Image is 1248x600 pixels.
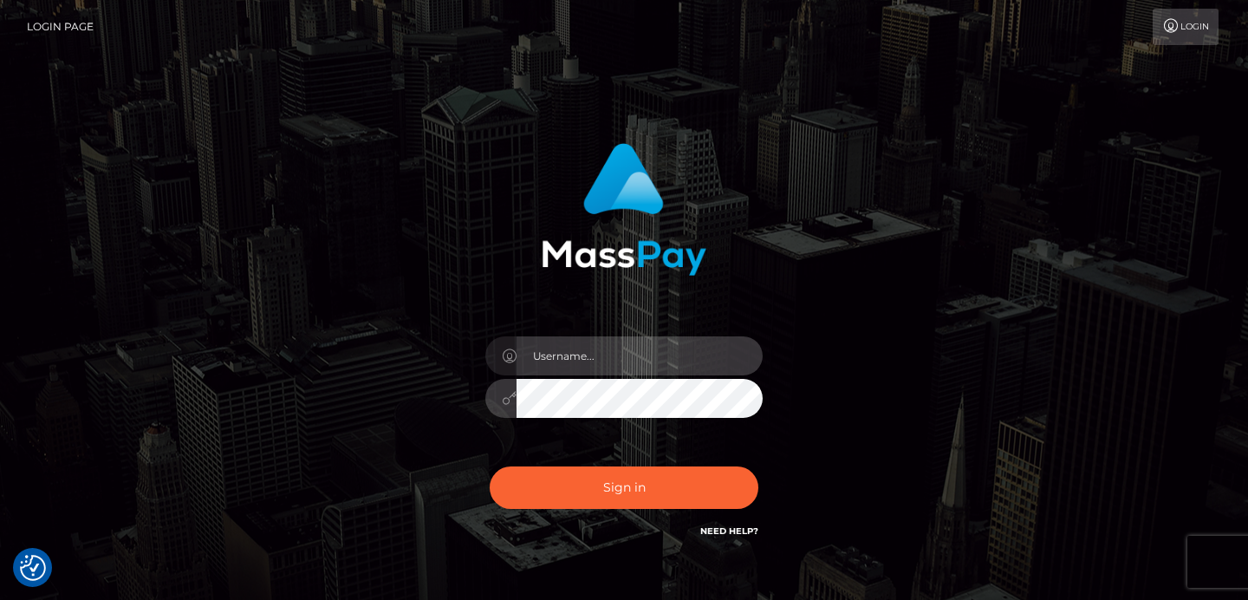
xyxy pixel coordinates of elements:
img: Revisit consent button [20,555,46,581]
button: Sign in [490,466,758,509]
input: Username... [517,336,763,375]
a: Login [1153,9,1219,45]
a: Login Page [27,9,94,45]
img: MassPay Login [542,143,706,276]
button: Consent Preferences [20,555,46,581]
a: Need Help? [700,525,758,537]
